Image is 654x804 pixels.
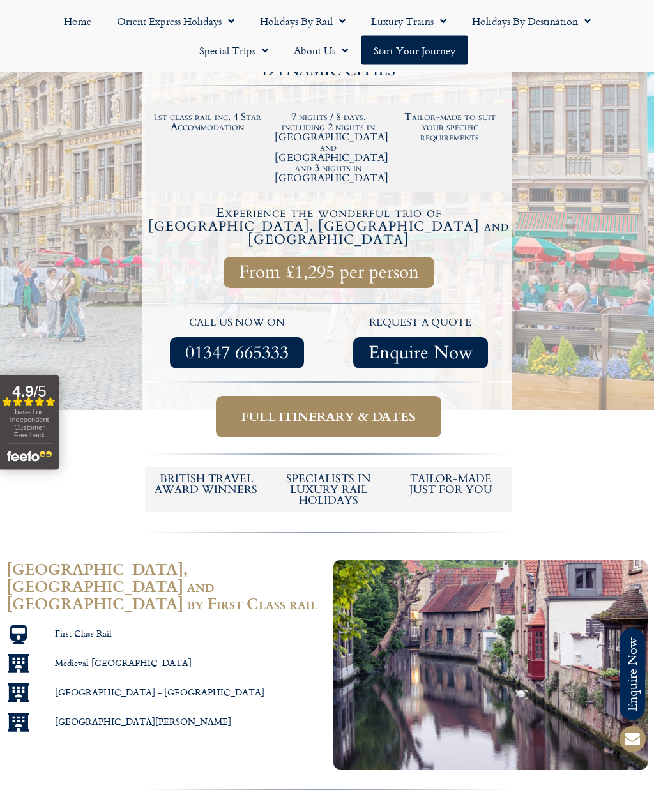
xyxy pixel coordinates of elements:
[396,474,506,496] h5: tailor-made just for you
[216,397,441,438] a: Full itinerary & dates
[353,338,488,369] a: Enquire Now
[151,474,261,496] h5: British Travel Award winners
[241,409,416,425] span: Full itinerary & dates
[6,6,648,65] nav: Menu
[51,6,104,36] a: Home
[52,658,192,670] span: Medieval [GEOGRAPHIC_DATA]
[170,338,304,369] a: 01347 665333
[52,717,231,729] span: [GEOGRAPHIC_DATA][PERSON_NAME]
[147,207,510,247] h4: Experience the wonderful trio of [GEOGRAPHIC_DATA], [GEOGRAPHIC_DATA] and [GEOGRAPHIC_DATA]
[361,36,468,65] a: Start your Journey
[369,345,473,361] span: Enquire Now
[239,265,419,281] span: From £1,295 per person
[335,315,506,332] p: request a quote
[151,315,323,332] p: call us now on
[247,6,358,36] a: Holidays by Rail
[274,474,384,506] h6: Specialists in luxury rail holidays
[185,345,289,361] span: 01347 665333
[395,112,504,143] h2: Tailor-made to suit your specific requirements
[459,6,604,36] a: Holidays by Destination
[186,36,281,65] a: Special Trips
[52,687,264,699] span: [GEOGRAPHIC_DATA] - [GEOGRAPHIC_DATA]
[224,257,434,289] a: From £1,295 per person
[52,628,112,641] span: First Class Rail
[104,6,247,36] a: Orient Express Holidays
[281,36,361,65] a: About Us
[6,558,317,615] span: [GEOGRAPHIC_DATA], [GEOGRAPHIC_DATA] and [GEOGRAPHIC_DATA] by First Class rail
[358,6,459,36] a: Luxury Trains
[153,112,262,133] h2: 1st class rail inc. 4 Star Accommodation
[275,112,383,184] h2: 7 nights / 8 days, including 2 nights in [GEOGRAPHIC_DATA] and [GEOGRAPHIC_DATA] and 3 nights in ...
